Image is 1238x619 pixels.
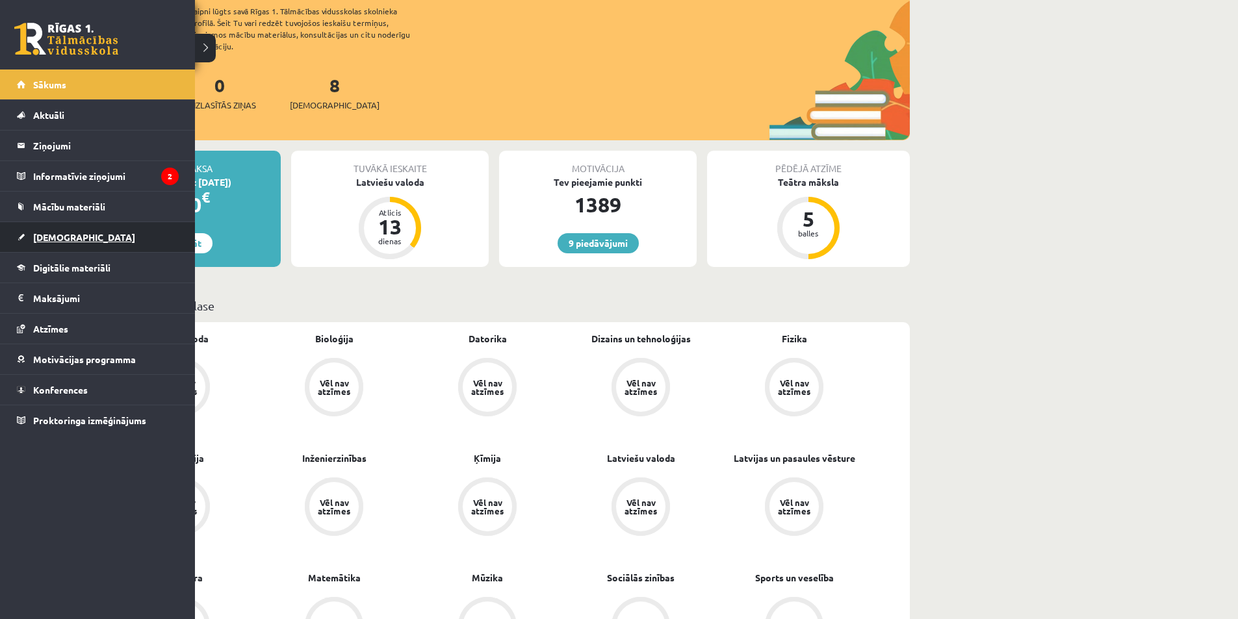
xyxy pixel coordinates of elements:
[291,175,489,261] a: Latviešu valoda Atlicis 13 dienas
[17,314,179,344] a: Atzīmes
[33,131,179,160] legend: Ziņojumi
[623,379,659,396] div: Vēl nav atzīmes
[33,353,136,365] span: Motivācijas programma
[17,69,179,99] a: Sākums
[411,477,564,538] a: Vēl nav atzīmes
[290,73,380,112] a: 8[DEMOGRAPHIC_DATA]
[499,151,697,175] div: Motivācija
[291,151,489,175] div: Tuvākā ieskaite
[257,477,411,538] a: Vēl nav atzīmes
[17,161,179,191] a: Informatīvie ziņojumi2
[623,498,659,515] div: Vēl nav atzīmes
[302,451,367,465] a: Inženierzinības
[201,188,210,207] span: €
[558,233,639,253] a: 9 piedāvājumi
[161,168,179,185] i: 2
[17,222,179,252] a: [DEMOGRAPHIC_DATA]
[707,151,910,175] div: Pēdējā atzīme
[469,332,507,346] a: Datorika
[183,99,256,112] span: Neizlasītās ziņas
[17,405,179,435] a: Proktoringa izmēģinājums
[14,23,118,55] a: Rīgas 1. Tālmācības vidusskola
[33,109,64,121] span: Aktuāli
[469,379,506,396] div: Vēl nav atzīmes
[33,161,179,191] legend: Informatīvie ziņojumi
[33,201,105,212] span: Mācību materiāli
[17,375,179,405] a: Konferences
[83,297,905,314] p: Mācību plāns 8.a JK klase
[564,358,717,419] a: Vēl nav atzīmes
[183,73,256,112] a: 0Neizlasītās ziņas
[257,358,411,419] a: Vēl nav atzīmes
[717,477,871,538] a: Vēl nav atzīmes
[370,216,409,237] div: 13
[17,283,179,313] a: Maksājumi
[789,208,828,229] div: 5
[789,229,828,237] div: balles
[308,571,361,585] a: Matemātika
[33,323,68,335] span: Atzīmes
[707,175,910,189] div: Teātra māksla
[33,231,135,243] span: [DEMOGRAPHIC_DATA]
[290,99,380,112] span: [DEMOGRAPHIC_DATA]
[316,379,352,396] div: Vēl nav atzīmes
[17,131,179,160] a: Ziņojumi
[33,283,179,313] legend: Maksājumi
[564,477,717,538] a: Vēl nav atzīmes
[607,451,675,465] a: Latviešu valoda
[469,498,506,515] div: Vēl nav atzīmes
[33,262,110,273] span: Digitālie materiāli
[17,100,179,130] a: Aktuāli
[717,358,871,419] a: Vēl nav atzīmes
[370,208,409,216] div: Atlicis
[316,498,352,515] div: Vēl nav atzīmes
[291,175,489,189] div: Latviešu valoda
[17,253,179,283] a: Digitālie materiāli
[776,379,812,396] div: Vēl nav atzīmes
[591,332,691,346] a: Dizains un tehnoloģijas
[755,571,834,585] a: Sports un veselība
[190,5,433,52] div: Laipni lūgts savā Rīgas 1. Tālmācības vidusskolas skolnieka profilā. Šeit Tu vari redzēt tuvojošo...
[607,571,675,585] a: Sociālās zinības
[33,79,66,90] span: Sākums
[315,332,354,346] a: Bioloģija
[734,451,855,465] a: Latvijas un pasaules vēsture
[474,451,501,465] a: Ķīmija
[782,332,807,346] a: Fizika
[17,344,179,374] a: Motivācijas programma
[33,384,88,396] span: Konferences
[370,237,409,245] div: dienas
[17,192,179,221] a: Mācību materiāli
[499,189,697,220] div: 1389
[472,571,503,585] a: Mūzika
[776,498,812,515] div: Vēl nav atzīmes
[411,358,564,419] a: Vēl nav atzīmes
[707,175,910,261] a: Teātra māksla 5 balles
[33,414,146,426] span: Proktoringa izmēģinājums
[499,175,697,189] div: Tev pieejamie punkti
